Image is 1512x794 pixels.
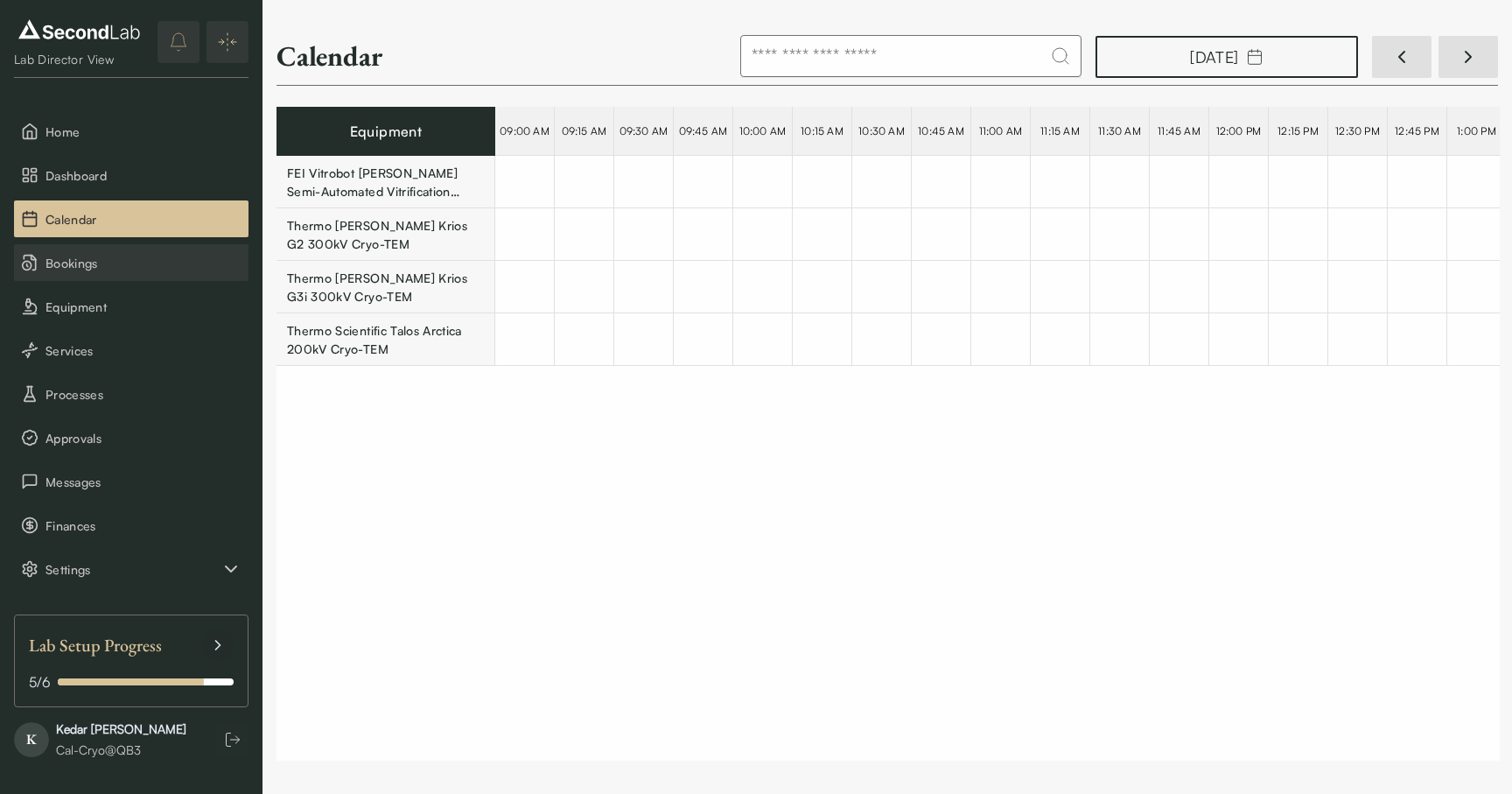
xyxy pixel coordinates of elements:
div: 10:15 AM [793,107,852,156]
span: Messages [45,473,241,491]
button: Home [14,113,248,150]
div: Settings sub items [14,551,248,587]
span: Approvals [45,429,241,447]
span: K [14,722,49,757]
a: Thermo [PERSON_NAME] Krios G3i 300kV Cryo-TEM [287,271,484,302]
div: 12:45 PM [1388,107,1447,156]
div: 09:00 AM [495,107,555,156]
span: Bookings [45,254,241,272]
div: 09:45 AM [674,107,733,156]
div: 1:00 PM [1447,107,1507,156]
div: 11:30 AM [1090,107,1150,156]
div: 10:45 AM [912,107,971,156]
button: Log out [217,724,248,755]
div: Lab Director View [14,51,144,68]
button: Previous day [1372,36,1431,78]
img: logo [14,16,144,44]
button: Finances [14,507,248,544]
span: Lab Setup Progress [29,629,162,661]
div: Equipment [276,107,495,156]
h2: Calendar [276,39,382,74]
span: Calendar [45,210,241,228]
div: 12:00 PM [1209,107,1269,156]
button: Equipment [14,288,248,325]
div: Cal-Cryo@QB3 [56,741,186,759]
div: Thermo [PERSON_NAME] Krios G3i 300kV Cryo-TEM [287,269,484,306]
span: 5 / 6 [29,671,51,692]
a: Thermo Scientific Talos Arctica 200kV Cryo-TEM [287,324,484,355]
button: Approvals [14,419,248,456]
div: 09:15 AM [555,107,614,156]
button: Processes [14,376,248,412]
span: Dashboard [45,166,241,185]
button: Bookings [14,244,248,281]
button: Dashboard [14,157,248,193]
span: Settings [45,560,220,579]
button: Services [14,332,248,369]
div: 10:30 AM [852,107,912,156]
div: Kedar [PERSON_NAME] [56,720,186,738]
span: Equipment [45,298,241,316]
button: Settings [14,551,248,587]
span: Finances [45,516,241,535]
div: FEI Vitrobot [PERSON_NAME] Semi-Automated Vitrification System [287,164,484,200]
div: 10:00 AM [733,107,793,156]
span: Services [45,341,241,360]
div: 11:00 AM [971,107,1031,156]
div: 12:15 PM [1269,107,1328,156]
div: Thermo [PERSON_NAME] Krios G2 300kV Cryo-TEM [287,216,484,253]
button: [DATE] [1095,36,1358,78]
button: Calendar [14,200,248,237]
span: Home [45,123,241,141]
div: Thermo Scientific Talos Arctica 200kV Cryo-TEM [287,321,484,358]
a: Thermo [PERSON_NAME] Krios G2 300kV Cryo-TEM [287,219,484,249]
div: 12:30 PM [1328,107,1388,156]
a: FEI Vitrobot [PERSON_NAME] Semi-Automated Vitrification System [287,166,484,197]
button: Messages [14,463,248,500]
button: notifications [157,21,199,63]
button: Expand/Collapse sidebar [206,21,248,63]
div: 11:45 AM [1150,107,1209,156]
span: Processes [45,385,241,404]
button: Next day [1438,36,1498,78]
div: 11:15 AM [1031,107,1090,156]
div: 09:30 AM [614,107,674,156]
